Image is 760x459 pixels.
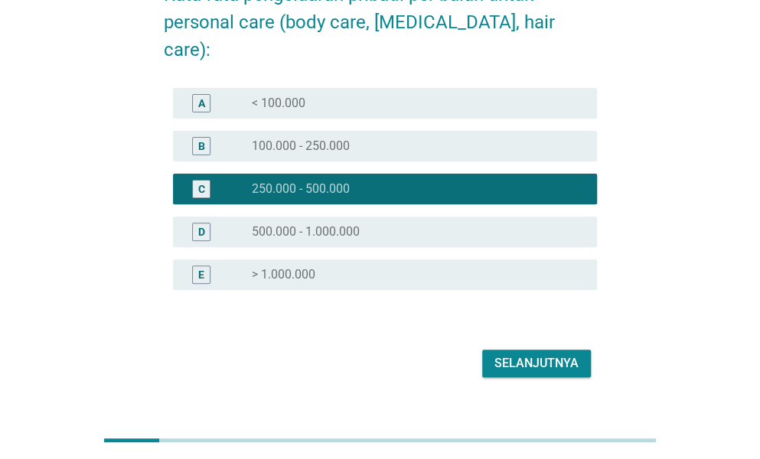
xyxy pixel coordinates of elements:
div: C [198,181,205,197]
label: 100.000 - 250.000 [252,138,350,154]
label: 250.000 - 500.000 [252,181,350,197]
label: > 1.000.000 [252,267,315,282]
div: Selanjutnya [494,354,579,373]
div: D [198,223,205,239]
div: A [198,95,205,111]
div: B [198,138,205,154]
button: Selanjutnya [482,350,591,377]
label: 500.000 - 1.000.000 [252,224,360,239]
div: E [198,266,204,282]
label: < 100.000 [252,96,305,111]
